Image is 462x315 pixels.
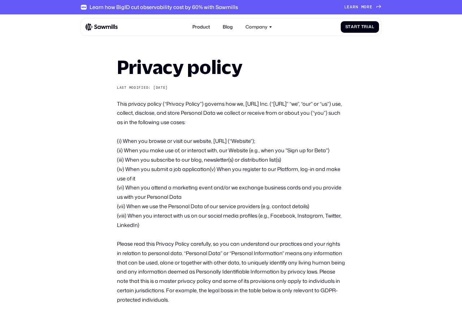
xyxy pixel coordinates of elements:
span: t [357,25,360,29]
span: r [354,25,357,29]
span: t [348,25,351,29]
a: Learnmore [344,5,381,9]
span: S [345,25,348,29]
span: n [356,5,358,9]
span: r [367,5,370,9]
span: e [347,5,350,9]
span: r [353,5,356,9]
span: i [367,25,369,29]
span: l [372,25,374,29]
p: Please read this Privacy Policy carefully, so you can understand our practices and your rights in... [117,239,345,305]
span: L [344,5,347,9]
span: T [361,25,364,29]
span: e [370,5,372,9]
p: (i) When you browse or visit our website, [URL] (“Website”); (ii) When you make use of, or intera... [117,136,345,230]
div: Learn how BigID cut observability cost by 60% with Sawmills [90,4,238,10]
span: a [369,25,372,29]
a: StartTrial [341,21,379,33]
a: Product [189,21,213,33]
span: o [364,5,367,9]
div: Company [245,24,267,30]
span: a [351,25,354,29]
h6: Last modified: [DATE] [117,86,345,90]
div: Company [242,21,276,33]
a: Blog [219,21,236,33]
p: This privacy policy (“Privacy Policy”) governs how we, [URL] Inc. (“[URL]” “we”, “our” or “us”) u... [117,99,345,127]
span: a [350,5,353,9]
h1: Privacy policy [117,58,345,76]
span: m [361,5,364,9]
span: r [364,25,367,29]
